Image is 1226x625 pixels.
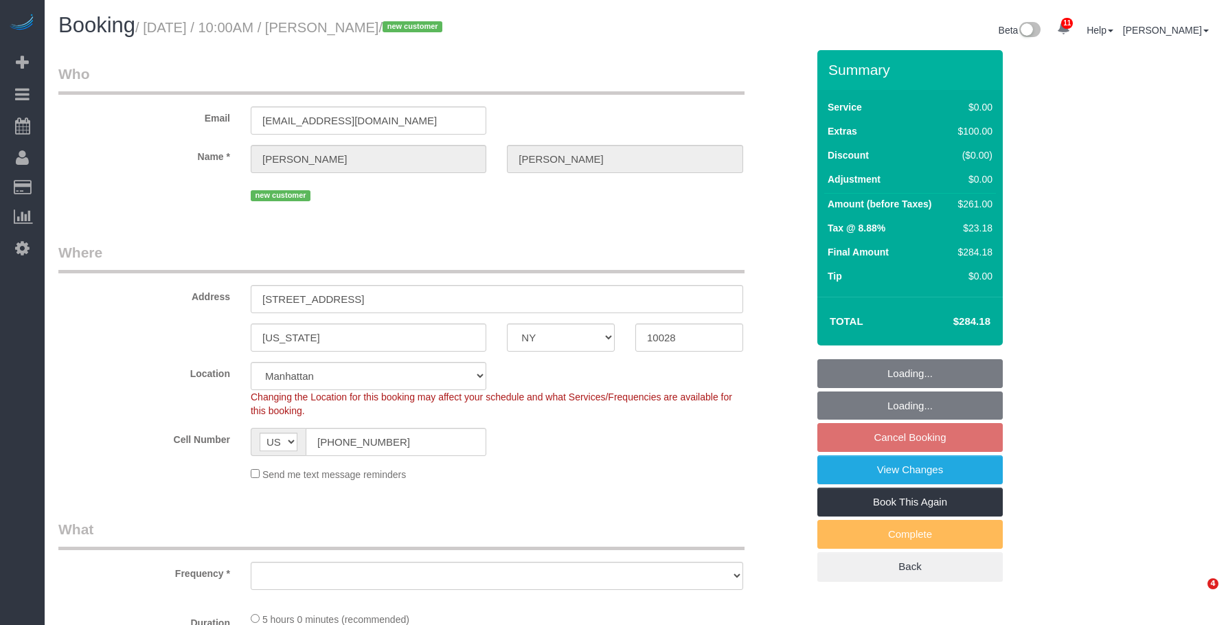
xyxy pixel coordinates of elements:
[953,124,992,138] div: $100.00
[953,269,992,283] div: $0.00
[828,124,857,138] label: Extras
[828,62,996,78] h3: Summary
[48,145,240,163] label: Name *
[1018,22,1041,40] img: New interface
[635,323,743,352] input: Zip Code
[953,197,992,211] div: $261.00
[378,20,446,35] span: /
[1050,14,1077,44] a: 11
[48,106,240,125] label: Email
[48,428,240,446] label: Cell Number
[48,362,240,380] label: Location
[953,172,992,186] div: $0.00
[999,25,1041,36] a: Beta
[48,285,240,304] label: Address
[251,391,732,416] span: Changing the Location for this booking may affect your schedule and what Services/Frequencies are...
[953,100,992,114] div: $0.00
[507,145,742,173] input: Last Name
[953,148,992,162] div: ($0.00)
[48,562,240,580] label: Frequency *
[251,145,486,173] input: First Name
[828,245,889,259] label: Final Amount
[8,14,36,33] img: Automaid Logo
[828,269,842,283] label: Tip
[1123,25,1209,36] a: [PERSON_NAME]
[251,190,310,201] span: new customer
[817,488,1003,516] a: Book This Again
[828,172,881,186] label: Adjustment
[828,100,862,114] label: Service
[383,21,442,32] span: new customer
[58,13,135,37] span: Booking
[817,552,1003,581] a: Back
[1207,578,1218,589] span: 4
[828,221,885,235] label: Tax @ 8.88%
[830,315,863,327] strong: Total
[953,221,992,235] div: $23.18
[912,316,990,328] h4: $284.18
[262,469,406,480] span: Send me text message reminders
[135,20,446,35] small: / [DATE] / 10:00AM / [PERSON_NAME]
[828,148,869,162] label: Discount
[1061,18,1073,29] span: 11
[58,64,745,95] legend: Who
[1087,25,1113,36] a: Help
[953,245,992,259] div: $284.18
[58,519,745,550] legend: What
[1179,578,1212,611] iframe: Intercom live chat
[828,197,931,211] label: Amount (before Taxes)
[251,106,486,135] input: Email
[306,428,486,456] input: Cell Number
[262,614,409,625] span: 5 hours 0 minutes (recommended)
[58,242,745,273] legend: Where
[817,455,1003,484] a: View Changes
[251,323,486,352] input: City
